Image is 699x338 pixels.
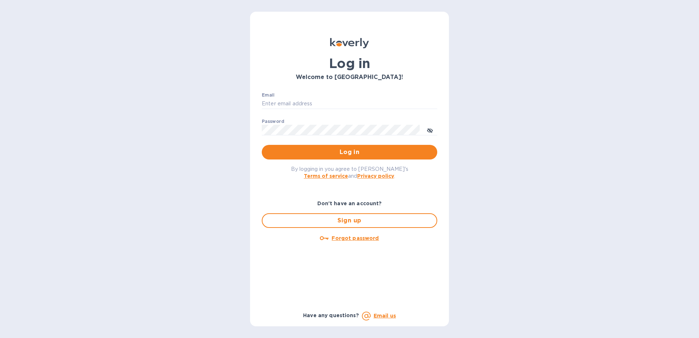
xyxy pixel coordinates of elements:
[357,173,394,179] a: Privacy policy
[423,123,437,137] button: toggle password visibility
[303,312,359,318] b: Have any questions?
[262,145,437,159] button: Log in
[262,98,437,109] input: Enter email address
[268,148,431,157] span: Log in
[262,56,437,71] h1: Log in
[332,235,379,241] u: Forgot password
[262,213,437,228] button: Sign up
[317,200,382,206] b: Don't have an account?
[304,173,348,179] a: Terms of service
[262,119,284,124] label: Password
[291,166,408,179] span: By logging in you agree to [PERSON_NAME]'s and .
[374,313,396,319] a: Email us
[268,216,431,225] span: Sign up
[262,74,437,81] h3: Welcome to [GEOGRAPHIC_DATA]!
[330,38,369,48] img: Koverly
[262,93,275,97] label: Email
